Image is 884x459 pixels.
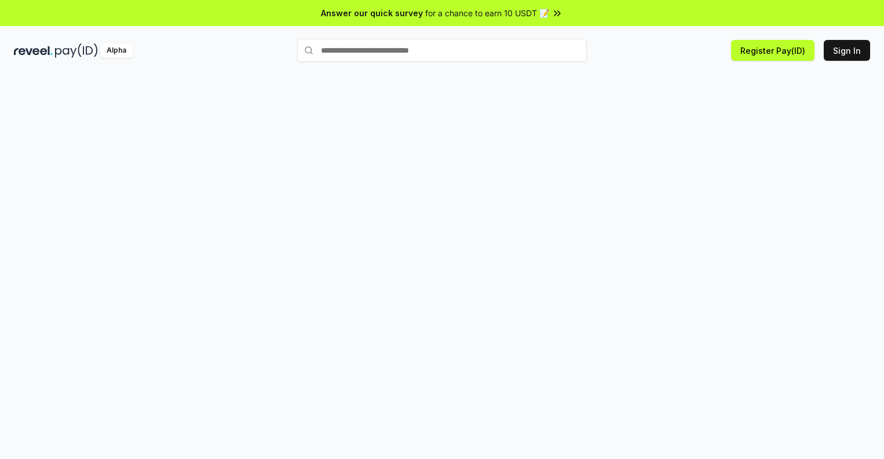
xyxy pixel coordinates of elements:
[731,40,814,61] button: Register Pay(ID)
[321,7,423,19] span: Answer our quick survey
[824,40,870,61] button: Sign In
[14,43,53,58] img: reveel_dark
[425,7,549,19] span: for a chance to earn 10 USDT 📝
[100,43,133,58] div: Alpha
[55,43,98,58] img: pay_id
